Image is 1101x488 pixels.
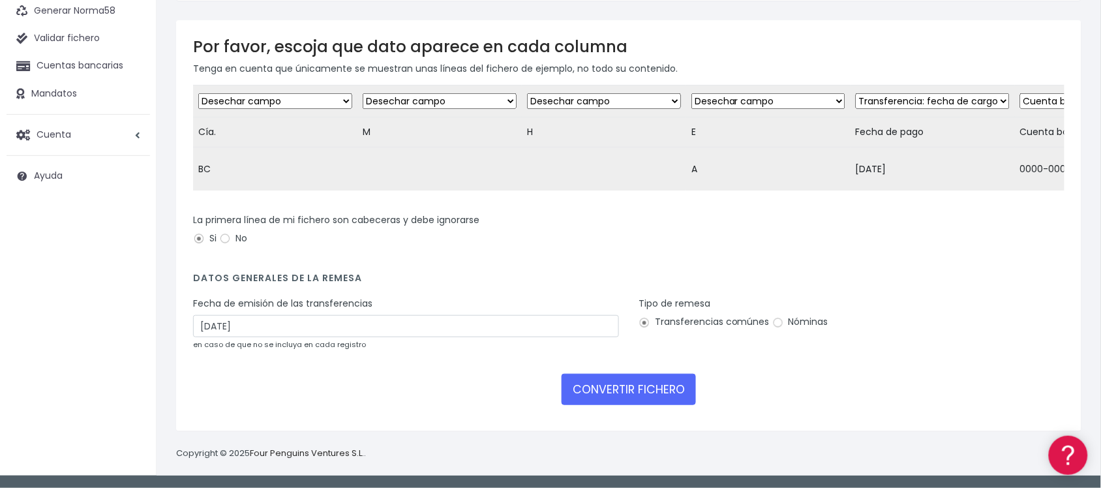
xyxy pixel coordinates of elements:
[686,147,851,191] td: A
[34,170,63,183] span: Ayuda
[851,147,1015,191] td: [DATE]
[176,447,366,461] p: Copyright © 2025 .
[639,297,710,311] label: Tipo de remesa
[772,315,828,329] label: Nóminas
[193,61,1064,76] p: Tenga en cuenta que únicamente se muestran unas líneas del fichero de ejemplo, no todo su contenido.
[7,162,150,190] a: Ayuda
[7,121,150,149] a: Cuenta
[851,117,1015,147] td: Fecha de pago
[193,339,366,350] small: en caso de que no se incluya en cada registro
[357,117,522,147] td: M
[250,447,364,459] a: Four Penguins Ventures S.L.
[522,117,686,147] td: H
[7,25,150,52] a: Validar fichero
[686,117,851,147] td: E
[562,374,696,405] button: CONVERTIR FICHERO
[7,80,150,108] a: Mandatos
[193,147,357,191] td: BC
[193,232,217,245] label: Si
[219,232,247,245] label: No
[193,273,1064,290] h4: Datos generales de la remesa
[37,128,71,141] span: Cuenta
[7,52,150,80] a: Cuentas bancarias
[193,117,357,147] td: Cía.
[193,37,1064,56] h3: Por favor, escoja que dato aparece en cada columna
[639,315,770,329] label: Transferencias comúnes
[193,297,372,311] label: Fecha de emisión de las transferencias
[193,213,479,227] label: La primera línea de mi fichero son cabeceras y debe ignorarse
